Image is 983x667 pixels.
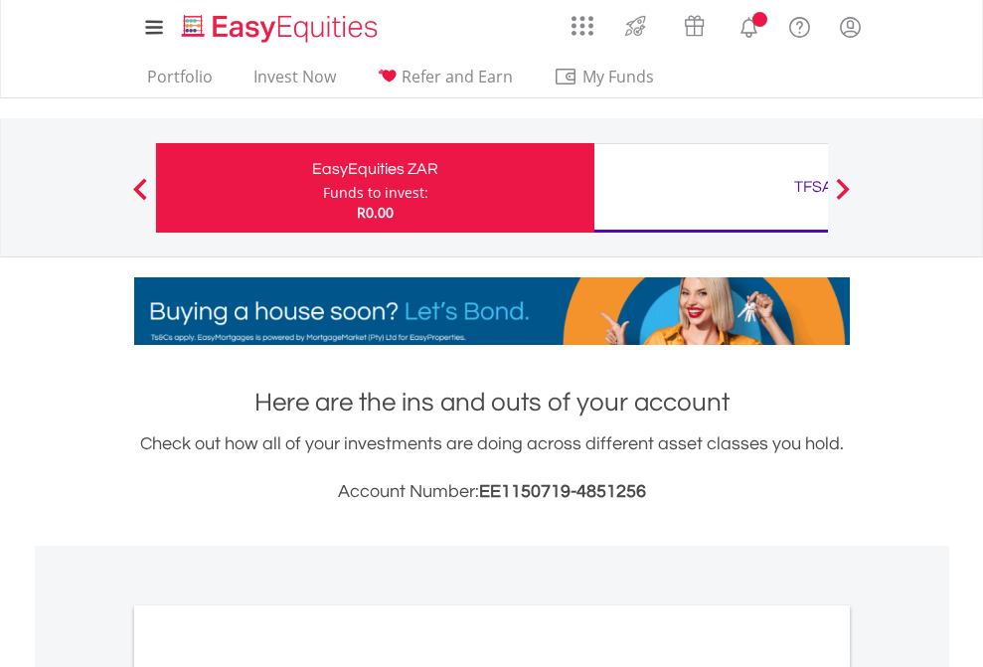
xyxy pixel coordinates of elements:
[554,64,684,89] span: My Funds
[724,5,774,45] a: Notifications
[774,5,825,45] a: FAQ's and Support
[678,10,711,42] img: vouchers-v2.svg
[825,5,876,49] a: My Profile
[139,67,221,97] a: Portfolio
[174,5,386,45] a: Home page
[479,482,646,501] span: EE1150719-4851256
[134,277,850,345] img: EasyMortage Promotion Banner
[134,430,850,506] div: Check out how all of your investments are doing across different asset classes you hold.
[665,5,724,42] a: Vouchers
[402,66,513,87] span: Refer and Earn
[357,203,394,222] span: R0.00
[120,188,160,208] button: Previous
[823,188,863,208] button: Next
[369,67,521,97] a: Refer and Earn
[323,183,428,203] div: Funds to invest:
[168,155,582,183] div: EasyEquities ZAR
[178,12,386,45] img: EasyEquities_Logo.png
[134,478,850,506] h3: Account Number:
[619,10,652,42] img: thrive-v2.svg
[572,15,593,37] img: grid-menu-icon.svg
[559,5,606,37] a: AppsGrid
[134,385,850,420] h1: Here are the ins and outs of your account
[246,67,344,97] a: Invest Now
